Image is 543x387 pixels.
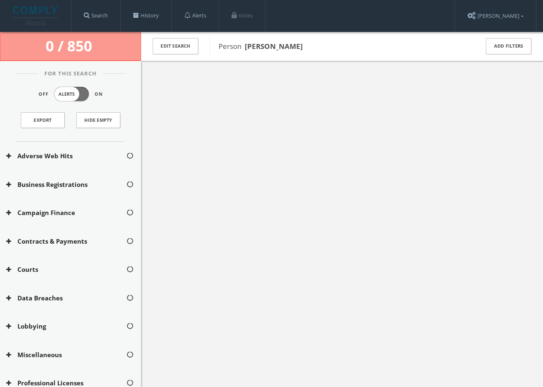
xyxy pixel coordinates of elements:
[95,91,103,98] span: On
[46,36,95,56] span: 0 / 850
[6,151,126,161] button: Adverse Web Hits
[6,208,126,218] button: Campaign Finance
[13,6,59,25] img: illumis
[6,350,126,360] button: Miscellaneous
[219,41,303,51] span: Person
[38,70,103,78] span: For This Search
[153,38,198,54] button: Edit Search
[21,112,65,128] a: Export
[245,41,303,51] b: [PERSON_NAME]
[6,322,126,331] button: Lobbying
[76,112,120,128] button: Hide Empty
[6,265,126,274] button: Courts
[6,293,126,303] button: Data Breaches
[6,237,126,246] button: Contracts & Payments
[486,38,531,54] button: Add Filters
[6,180,126,189] button: Business Registrations
[39,91,49,98] span: Off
